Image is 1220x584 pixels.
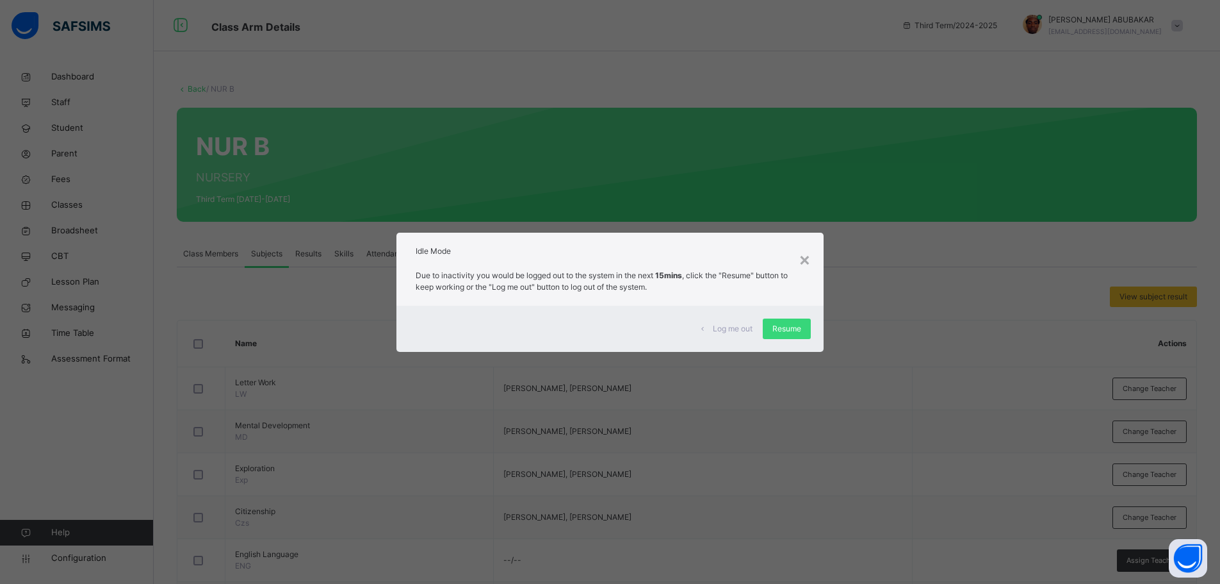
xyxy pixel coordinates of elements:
p: Due to inactivity you would be logged out to the system in the next , click the "Resume" button t... [416,270,804,293]
span: Log me out [713,323,752,335]
strong: 15mins [655,271,682,280]
div: × [799,246,811,272]
span: Resume [772,323,801,335]
button: Open asap [1169,539,1207,578]
h2: Idle Mode [416,246,804,257]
